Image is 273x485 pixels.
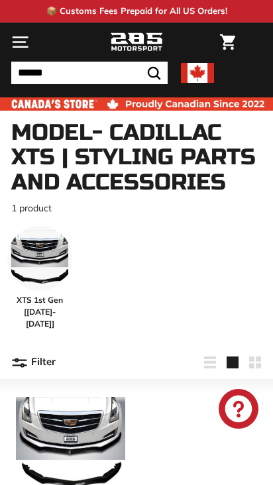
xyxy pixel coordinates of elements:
[7,226,72,330] a: XTS 1st Gen [[DATE]-[DATE]]
[215,389,262,432] inbox-online-store-chat: Shopify online store chat
[213,23,242,61] a: Cart
[7,294,72,330] span: XTS 1st Gen [[DATE]-[DATE]]
[11,201,262,215] p: 1 product
[11,62,168,84] input: Search
[11,347,56,378] button: Filter
[110,31,163,54] img: Logo_285_Motorsport_areodynamics_components
[46,5,227,18] p: 📦 Customs Fees Prepaid for All US Orders!
[11,121,262,195] h1: Model- Cadillac XTS | Styling Parts and Accessories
